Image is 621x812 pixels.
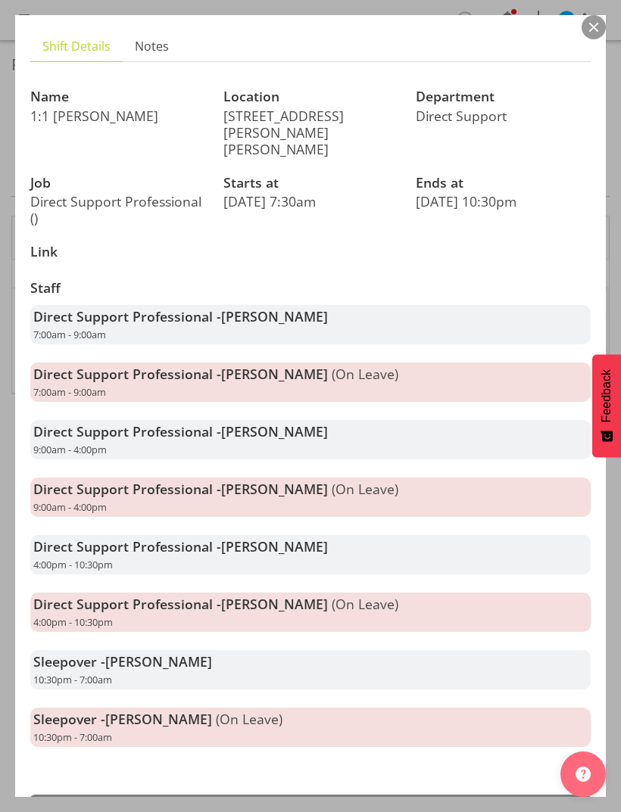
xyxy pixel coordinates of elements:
[33,595,328,613] strong: Direct Support Professional -
[416,89,591,104] h3: Department
[42,37,111,55] span: Shift Details
[221,307,328,325] span: [PERSON_NAME]
[105,710,212,728] span: [PERSON_NAME]
[33,500,107,514] span: 9:00am - 4:00pm
[332,365,398,383] span: (On Leave)
[223,176,398,191] h3: Starts at
[33,652,212,670] strong: Sleepover -
[30,193,205,226] p: Direct Support Professional ()
[30,89,205,104] h3: Name
[33,422,328,440] strong: Direct Support Professional -
[33,558,113,571] span: 4:00pm - 10:30pm
[105,652,212,670] span: [PERSON_NAME]
[33,673,112,686] span: 10:30pm - 7:00am
[600,369,613,422] span: Feedback
[135,37,169,55] span: Notes
[33,328,106,341] span: 7:00am - 9:00am
[30,176,205,191] h3: Job
[33,385,106,399] span: 7:00am - 9:00am
[221,422,328,440] span: [PERSON_NAME]
[30,107,205,124] p: 1:1 [PERSON_NAME]
[332,480,398,498] span: (On Leave)
[30,244,205,260] h3: Link
[33,537,328,555] strong: Direct Support Professional -
[416,193,591,210] p: [DATE] 10:30pm
[223,89,398,104] h3: Location
[223,193,398,210] p: [DATE] 7:30am
[33,480,328,498] strong: Direct Support Professional -
[221,537,328,555] span: [PERSON_NAME]
[416,176,591,191] h3: Ends at
[33,710,212,728] strong: Sleepover -
[33,443,107,456] span: 9:00am - 4:00pm
[30,281,591,296] h3: Staff
[33,615,113,629] span: 4:00pm - 10:30pm
[216,710,282,728] span: (On Leave)
[332,595,398,613] span: (On Leave)
[221,365,328,383] span: [PERSON_NAME]
[416,107,591,124] p: Direct Support
[221,595,328,613] span: [PERSON_NAME]
[33,365,328,383] strong: Direct Support Professional -
[576,767,591,782] img: help-xxl-2.png
[592,354,621,457] button: Feedback - Show survey
[33,730,112,744] span: 10:30pm - 7:00am
[33,307,328,325] strong: Direct Support Professional -
[221,480,328,498] span: [PERSON_NAME]
[223,107,398,157] p: [STREET_ADDRESS][PERSON_NAME][PERSON_NAME]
